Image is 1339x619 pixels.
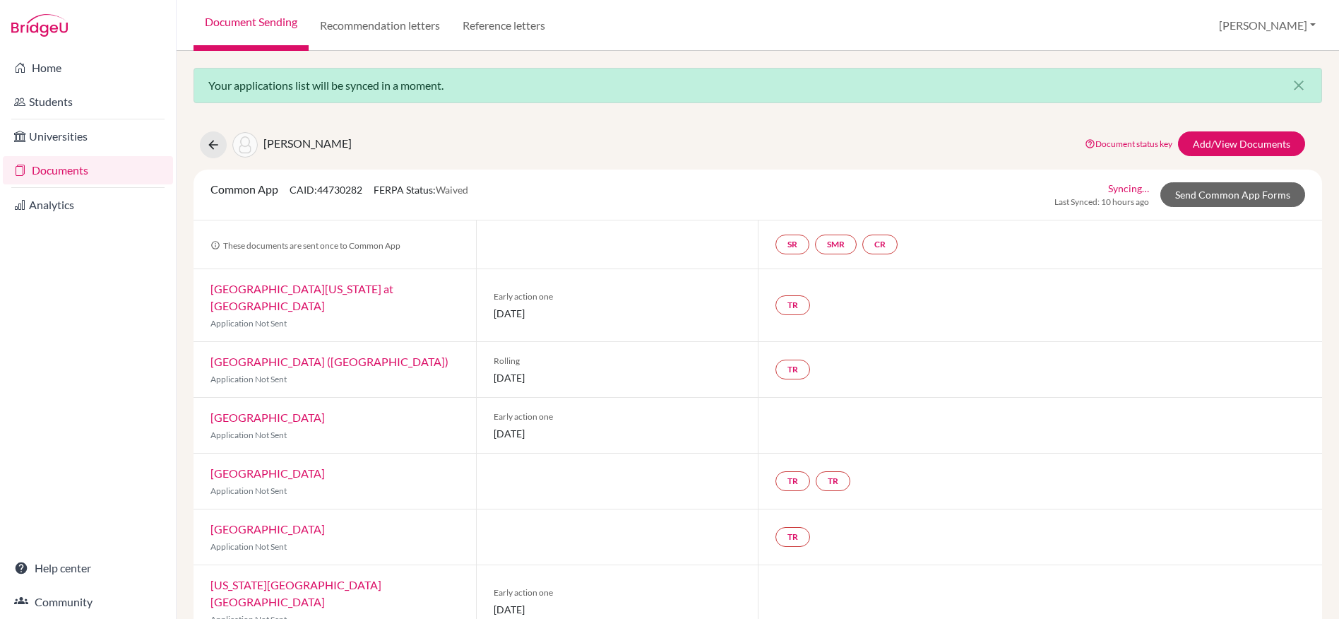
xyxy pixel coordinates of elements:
[775,471,810,491] a: TR
[194,68,1322,103] div: Your applications list will be synced in a moment.
[815,235,857,254] a: SMR
[210,355,448,368] a: [GEOGRAPHIC_DATA] ([GEOGRAPHIC_DATA])
[210,374,287,384] span: Application Not Sent
[494,586,742,599] span: Early action one
[494,290,742,303] span: Early action one
[1054,196,1149,208] span: Last Synced: 10 hours ago
[1213,12,1322,39] button: [PERSON_NAME]
[1290,77,1307,94] i: close
[1108,181,1149,196] a: Syncing…
[494,355,742,367] span: Rolling
[775,295,810,315] a: TR
[3,588,173,616] a: Community
[1160,182,1305,207] a: Send Common App Forms
[11,14,68,37] img: Bridge-U
[1085,138,1172,149] a: Document status key
[3,191,173,219] a: Analytics
[210,466,325,480] a: [GEOGRAPHIC_DATA]
[210,485,287,496] span: Application Not Sent
[3,554,173,582] a: Help center
[3,156,173,184] a: Documents
[436,184,468,196] span: Waived
[494,411,742,423] span: Early action one
[494,602,742,617] span: [DATE]
[210,541,287,552] span: Application Not Sent
[210,282,393,312] a: [GEOGRAPHIC_DATA][US_STATE] at [GEOGRAPHIC_DATA]
[775,527,810,547] a: TR
[210,430,287,440] span: Application Not Sent
[816,471,850,491] a: TR
[210,240,400,251] span: These documents are sent once to Common App
[494,426,742,441] span: [DATE]
[3,54,173,82] a: Home
[210,411,325,424] a: [GEOGRAPHIC_DATA]
[210,578,381,608] a: [US_STATE][GEOGRAPHIC_DATA] [GEOGRAPHIC_DATA]
[775,360,810,379] a: TR
[1276,69,1321,102] button: Close
[862,235,898,254] a: CR
[3,88,173,116] a: Students
[290,184,362,196] span: CAID: 44730282
[775,235,809,254] a: SR
[263,136,352,150] span: [PERSON_NAME]
[494,306,742,321] span: [DATE]
[210,182,278,196] span: Common App
[3,122,173,151] a: Universities
[210,318,287,329] span: Application Not Sent
[494,370,742,385] span: [DATE]
[210,522,325,536] a: [GEOGRAPHIC_DATA]
[374,184,468,196] span: FERPA Status:
[1178,131,1305,156] a: Add/View Documents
